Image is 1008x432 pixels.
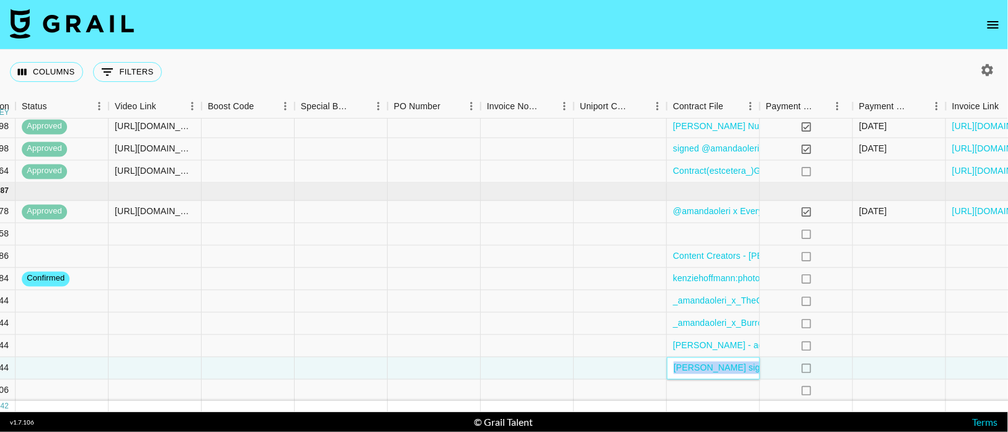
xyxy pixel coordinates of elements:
[90,97,109,115] button: Menu
[16,94,109,119] div: Status
[295,94,388,119] div: Special Booking Type
[859,143,887,155] div: 9/24/2025
[208,94,254,119] div: Boost Code
[276,97,295,115] button: Menu
[973,416,998,428] a: Terms
[10,418,34,426] div: v 1.7.106
[927,97,946,115] button: Menu
[673,165,804,178] a: Contract(estcetera_)G4FREE.pdf
[254,97,272,115] button: Sort
[202,94,295,119] div: Boost Code
[981,12,1006,37] button: open drawer
[673,340,981,352] a: [PERSON_NAME] - agent signed TALENT SERVICES CONTRACT_1_ (2).pdf
[115,120,195,133] div: https://www.instagram.com/reel/DOpNxHNDLA1/
[301,94,352,119] div: Special Booking Type
[673,143,988,155] a: signed @amandaoleri x Everyday Dose Influencer Agreement [DATE] (1) (1).pdf
[115,94,156,119] div: Video Link
[487,94,538,119] div: Invoice Notes
[388,94,481,119] div: PO Number
[853,94,946,119] div: Payment Sent Date
[910,97,927,115] button: Sort
[474,416,533,428] div: © Grail Talent
[115,143,195,155] div: https://www.instagram.com/stories/direct/3717275615155031274_1546775036?hl=en
[394,94,440,119] div: PO Number
[673,295,849,307] a: _amandaoleri_x_TheCitizenryAgreement.pdf
[462,97,481,115] button: Menu
[109,94,202,119] div: Video Link
[673,94,723,119] div: Contract File
[22,273,69,285] span: confirmed
[673,250,903,263] a: Content Creators - [PERSON_NAME]:brilliance signed.pdf
[10,62,83,82] button: Select columns
[859,120,887,133] div: 9/28/2025
[673,205,946,218] a: @amandaoleri x Everyday Dose Influencer Agreement [DATE] (1).pdf
[22,143,67,155] span: approved
[22,166,67,178] span: approved
[667,94,760,119] div: Contract File
[22,206,67,218] span: approved
[555,97,574,115] button: Menu
[741,97,760,115] button: Menu
[673,317,827,330] a: _amandaoleri_x_BurrowAgreement.pdf
[22,121,67,133] span: approved
[766,94,814,119] div: Payment Sent
[481,94,574,119] div: Invoice Notes
[352,97,369,115] button: Sort
[648,97,667,115] button: Menu
[673,120,891,133] a: [PERSON_NAME] Nurtition_Amanda Oleri Contract.pdf
[369,97,388,115] button: Menu
[814,97,832,115] button: Sort
[115,165,195,178] div: https://www.instagram.com/p/DPOyL22jY22/
[47,97,65,115] button: Sort
[580,94,631,119] div: Uniport Contact Email
[22,94,47,119] div: Status
[723,97,741,115] button: Sort
[859,205,887,218] div: 10/5/2025
[631,97,648,115] button: Sort
[952,94,999,119] div: Invoice Link
[183,97,202,115] button: Menu
[93,62,162,82] button: Show filters
[760,94,853,119] div: Payment Sent
[574,94,667,119] div: Uniport Contact Email
[115,205,195,218] div: https://www.tiktok.com/@kenziehoffmann/video/7556678818820312334?_r=1&_t=ZT-90DfWXurIpq
[674,363,790,373] a: [PERSON_NAME] signed.pdf
[673,272,841,285] a: kenziehoffmann:photowall signed new .pdf
[156,97,174,115] button: Sort
[859,94,910,119] div: Payment Sent Date
[440,97,458,115] button: Sort
[538,97,555,115] button: Sort
[828,97,847,115] button: Menu
[10,9,134,38] img: Grail Talent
